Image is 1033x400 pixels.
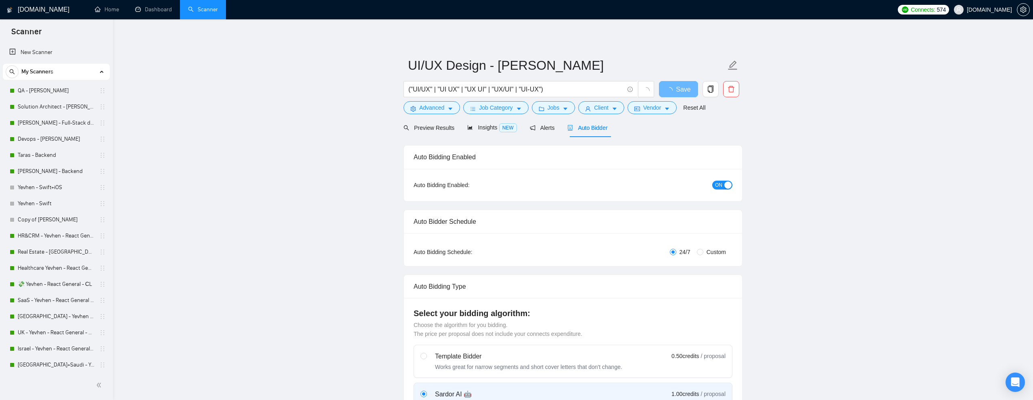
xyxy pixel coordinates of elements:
span: holder [99,297,106,304]
span: holder [99,313,106,320]
a: dashboardDashboard [135,6,172,13]
span: notification [530,125,535,131]
a: SaaS - Yevhen - React General - СL [18,292,94,308]
span: Auto Bidder [567,125,607,131]
span: holder [99,200,106,207]
span: info-circle [627,87,633,92]
span: loading [642,87,650,94]
span: Save [676,84,690,94]
span: setting [410,106,416,112]
div: Auto Bidding Enabled [414,146,732,169]
a: Yevhen - Swift [18,196,94,212]
a: [PERSON_NAME] - Full-Stack dev [18,115,94,131]
span: Client [594,103,609,112]
span: holder [99,184,106,191]
span: Vendor [643,103,661,112]
span: copy [703,85,718,93]
button: setting [1017,3,1030,16]
span: Choose the algorithm for you bidding. The price per proposal does not include your connects expen... [414,322,582,337]
span: holder [99,217,106,223]
span: / proposal [701,352,726,360]
span: / proposal [701,390,726,398]
span: user [956,7,962,12]
span: edit [728,60,738,71]
span: Jobs [548,103,560,112]
input: Scanner name... [408,55,726,75]
a: Taras - Backend [18,147,94,163]
span: delete [724,85,739,93]
button: barsJob Categorycaret-down [463,101,528,114]
span: area-chart [467,125,473,130]
a: [GEOGRAPHIC_DATA]+Saudi - Yevhen - React General - СL [18,357,94,373]
a: [GEOGRAPHIC_DATA] - Yevhen - React General - СL [18,308,94,325]
span: holder [99,233,106,239]
button: settingAdvancedcaret-down [404,101,460,114]
span: 24/7 [676,248,694,256]
span: holder [99,362,106,368]
span: search [6,69,18,75]
span: setting [1017,6,1029,13]
a: [PERSON_NAME] - Backend [18,163,94,179]
span: holder [99,281,106,287]
span: 0.50 credits [671,352,699,360]
span: Job Category [479,103,512,112]
span: loading [666,87,676,94]
span: Custom [703,248,729,256]
a: Yevhen - Swift+iOS [18,179,94,196]
span: holder [99,168,106,175]
span: caret-down [563,106,568,112]
span: holder [99,249,106,255]
a: Real Estate - [GEOGRAPHIC_DATA] - React General - СL [18,244,94,260]
span: 1.00 credits [671,390,699,398]
a: UK - Yevhen - React General - СL [18,325,94,341]
button: search [6,65,19,78]
a: 💸 Yevhen - React General - СL [18,276,94,292]
span: caret-down [447,106,453,112]
span: holder [99,120,106,126]
span: ON [715,181,722,190]
button: folderJobscaret-down [532,101,575,114]
span: Insights [467,124,516,131]
span: double-left [96,381,104,389]
span: bars [470,106,476,112]
a: Reset All [683,103,705,112]
span: caret-down [612,106,617,112]
img: logo [7,4,13,17]
span: NEW [499,123,517,132]
button: idcardVendorcaret-down [627,101,677,114]
span: search [404,125,409,131]
span: holder [99,136,106,142]
a: Solution Architect - [PERSON_NAME] [18,99,94,115]
button: copy [703,81,719,97]
input: Search Freelance Jobs... [408,84,624,94]
span: user [585,106,591,112]
div: Template Bidder [435,352,622,361]
span: caret-down [664,106,670,112]
button: userClientcaret-down [578,101,624,114]
li: New Scanner [3,44,110,60]
img: upwork-logo.png [902,6,908,13]
div: Auto Bidding Type [414,275,732,298]
span: robot [567,125,573,131]
a: setting [1017,6,1030,13]
div: Auto Bidding Enabled: [414,181,520,190]
a: Israel - Yevhen - React General - СL [18,341,94,357]
h4: Select your bidding algorithm: [414,308,732,319]
a: Devops - [PERSON_NAME] [18,131,94,147]
a: New Scanner [9,44,103,60]
span: My Scanners [21,64,53,80]
div: Auto Bidding Schedule: [414,248,520,256]
div: Auto Bidder Schedule [414,210,732,233]
span: idcard [634,106,640,112]
div: Sardor AI 🤖 [435,390,561,399]
span: holder [99,265,106,271]
a: HR&CRM - Yevhen - React General - СL [18,228,94,244]
button: delete [723,81,739,97]
span: Scanner [5,26,48,43]
span: holder [99,104,106,110]
div: Open Intercom Messenger [1006,373,1025,392]
div: Works great for narrow segments and short cover letters that don't change. [435,363,622,371]
a: QA - [PERSON_NAME] [18,83,94,99]
span: holder [99,87,106,94]
span: Connects: [911,5,935,14]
